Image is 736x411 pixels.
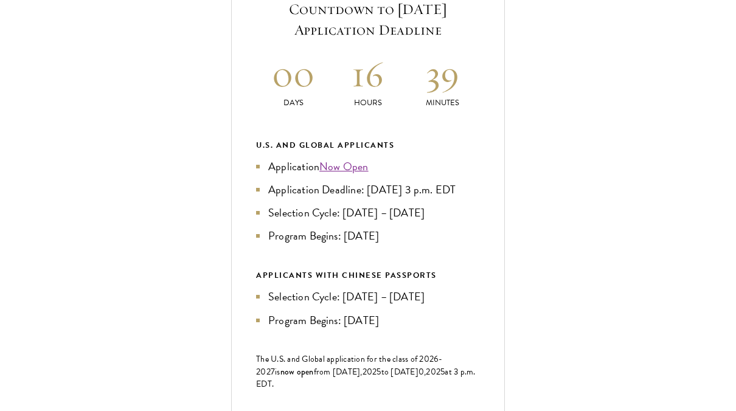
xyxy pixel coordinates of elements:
[256,227,480,244] li: Program Begins: [DATE]
[256,158,480,175] li: Application
[256,365,476,390] span: at 3 p.m. EDT.
[424,365,426,378] span: ,
[256,204,480,221] li: Selection Cycle: [DATE] – [DATE]
[440,365,445,378] span: 5
[381,365,418,378] span: to [DATE]
[363,365,377,378] span: 202
[405,51,480,97] h2: 39
[256,269,480,282] div: APPLICANTS WITH CHINESE PASSPORTS
[434,353,439,365] span: 6
[418,365,424,378] span: 0
[405,97,480,109] p: Minutes
[331,51,406,97] h2: 16
[280,365,314,378] span: now open
[256,139,480,152] div: U.S. and Global Applicants
[331,97,406,109] p: Hours
[426,365,440,378] span: 202
[256,353,443,378] span: -202
[319,158,369,174] a: Now Open
[256,312,480,329] li: Program Begins: [DATE]
[256,288,480,305] li: Selection Cycle: [DATE] – [DATE]
[271,365,275,378] span: 7
[256,181,480,198] li: Application Deadline: [DATE] 3 p.m. EDT
[314,365,363,378] span: from [DATE],
[256,51,331,97] h2: 00
[377,365,381,378] span: 5
[256,97,331,109] p: Days
[256,353,434,365] span: The U.S. and Global application for the class of 202
[275,365,280,378] span: is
